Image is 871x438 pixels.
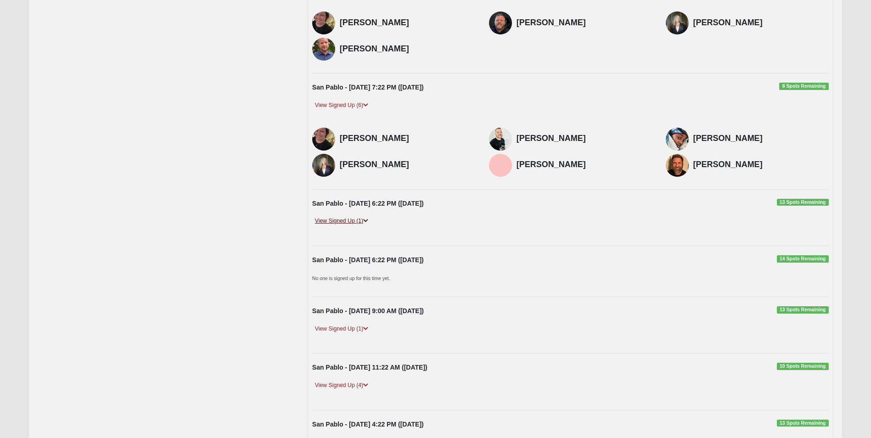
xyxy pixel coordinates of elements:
[340,134,475,144] h4: [PERSON_NAME]
[489,11,512,34] img: Matt Boyette
[312,275,390,281] small: No one is signed up for this time yet.
[666,128,689,151] img: Angie Paul
[312,38,335,61] img: Ryan Hawkins
[312,11,335,34] img: Sharon Coy
[312,364,427,371] strong: San Pablo - [DATE] 11:22 AM ([DATE])
[312,84,424,91] strong: San Pablo - [DATE] 7:22 PM ([DATE])
[517,134,652,144] h4: [PERSON_NAME]
[312,200,424,207] strong: San Pablo - [DATE] 6:22 PM ([DATE])
[312,324,371,334] a: View Signed Up (1)
[312,216,371,226] a: View Signed Up (1)
[312,421,424,428] strong: San Pablo - [DATE] 4:22 PM ([DATE])
[517,18,652,28] h4: [PERSON_NAME]
[489,154,512,177] img: Eric Heckl
[312,101,371,110] a: View Signed Up (6)
[693,134,829,144] h4: [PERSON_NAME]
[666,11,689,34] img: Shannon Desmond
[340,160,475,170] h4: [PERSON_NAME]
[777,363,829,370] span: 10 Spots Remaining
[312,154,335,177] img: Shannon Desmond
[312,256,424,264] strong: San Pablo - [DATE] 6:22 PM ([DATE])
[777,255,829,263] span: 14 Spots Remaining
[489,128,512,151] img: Chris Behnam
[666,154,689,177] img: Daryl Benson
[517,160,652,170] h4: [PERSON_NAME]
[312,381,371,390] a: View Signed Up (4)
[779,83,828,90] span: 8 Spots Remaining
[340,18,475,28] h4: [PERSON_NAME]
[777,306,829,314] span: 13 Spots Remaining
[312,128,335,151] img: Sharon Coy
[312,307,424,314] strong: San Pablo - [DATE] 9:00 AM ([DATE])
[340,44,475,54] h4: [PERSON_NAME]
[693,18,829,28] h4: [PERSON_NAME]
[693,160,829,170] h4: [PERSON_NAME]
[777,420,829,427] span: 13 Spots Remaining
[777,199,829,206] span: 13 Spots Remaining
